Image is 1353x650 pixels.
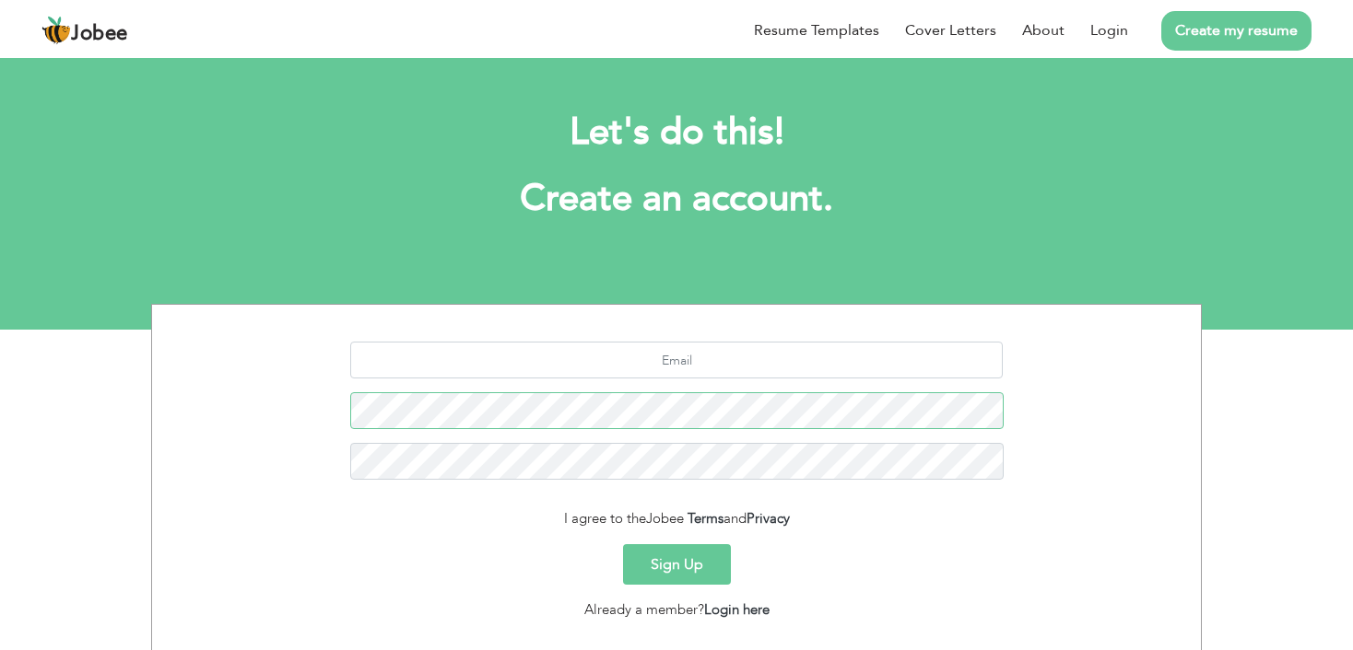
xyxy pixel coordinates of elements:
[41,16,71,45] img: jobee.io
[350,342,1004,378] input: Email
[688,509,724,528] a: Terms
[623,544,731,585] button: Sign Up
[179,109,1174,157] h2: Let's do this!
[747,509,790,528] a: Privacy
[166,508,1187,529] div: I agree to the and
[166,599,1187,621] div: Already a member?
[1022,19,1065,41] a: About
[646,509,684,528] span: Jobee
[704,600,770,619] a: Login here
[179,175,1174,223] h1: Create an account.
[41,16,128,45] a: Jobee
[754,19,879,41] a: Resume Templates
[905,19,996,41] a: Cover Letters
[71,24,128,44] span: Jobee
[1161,11,1312,51] a: Create my resume
[1090,19,1128,41] a: Login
